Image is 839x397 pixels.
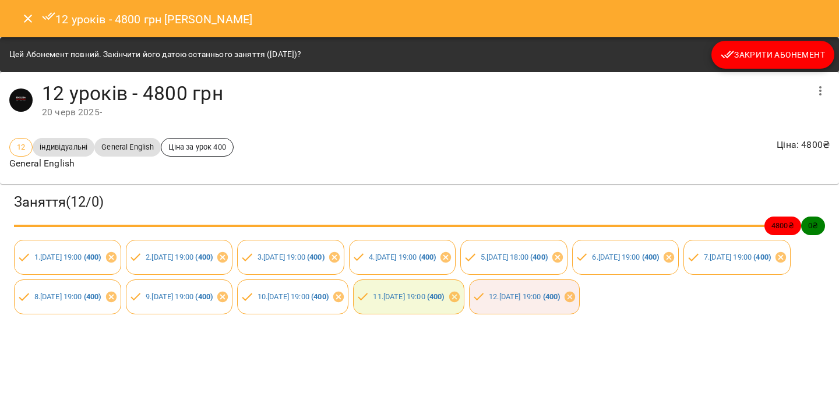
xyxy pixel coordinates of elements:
[419,253,436,261] b: ( 400 )
[704,253,771,261] a: 7.[DATE] 19:00 (400)
[84,253,101,261] b: ( 400 )
[642,253,660,261] b: ( 400 )
[592,253,659,261] a: 6.[DATE] 19:00 (400)
[42,105,806,119] div: 20 черв 2025 -
[777,138,830,152] p: Ціна : 4800 ₴
[801,220,825,231] span: 0 ₴
[161,141,232,153] span: Ціна за урок 400
[126,279,233,314] div: 9.[DATE] 19:00 (400)
[195,253,213,261] b: ( 400 )
[683,240,791,275] div: 7.[DATE] 19:00 (400)
[721,48,825,62] span: Закрити Абонемент
[94,141,161,153] span: General English
[258,253,325,261] a: 3.[DATE] 19:00 (400)
[764,220,801,231] span: 4800 ₴
[14,240,121,275] div: 1.[DATE] 19:00 (400)
[14,193,825,211] h3: Заняття ( 12 / 0 )
[427,292,445,301] b: ( 400 )
[369,253,436,261] a: 4.[DATE] 19:00 (400)
[460,240,567,275] div: 5.[DATE] 18:00 (400)
[237,279,348,314] div: 10.[DATE] 19:00 (400)
[572,240,679,275] div: 6.[DATE] 19:00 (400)
[146,292,213,301] a: 9.[DATE] 19:00 (400)
[711,41,834,69] button: Закрити Абонемент
[373,292,444,301] a: 11.[DATE] 19:00 (400)
[14,5,42,33] button: Close
[349,240,456,275] div: 4.[DATE] 19:00 (400)
[33,141,94,153] span: індивідуальні
[9,157,234,171] p: General English
[237,240,344,275] div: 3.[DATE] 19:00 (400)
[42,9,253,29] h6: 12 уроків - 4800 грн [PERSON_NAME]
[14,279,121,314] div: 8.[DATE] 19:00 (400)
[126,240,233,275] div: 2.[DATE] 19:00 (400)
[353,279,464,314] div: 11.[DATE] 19:00 (400)
[307,253,325,261] b: ( 400 )
[753,253,771,261] b: ( 400 )
[311,292,329,301] b: ( 400 )
[84,292,101,301] b: ( 400 )
[34,292,101,301] a: 8.[DATE] 19:00 (400)
[481,253,548,261] a: 5.[DATE] 18:00 (400)
[34,253,101,261] a: 1.[DATE] 19:00 (400)
[530,253,548,261] b: ( 400 )
[9,44,301,65] div: Цей Абонемент повний. Закінчити його датою останнього заняття ([DATE])?
[469,279,580,314] div: 12.[DATE] 19:00 (400)
[195,292,213,301] b: ( 400 )
[42,81,806,105] h4: 12 уроків - 4800 грн
[489,292,560,301] a: 12.[DATE] 19:00 (400)
[543,292,560,301] b: ( 400 )
[258,292,329,301] a: 10.[DATE] 19:00 (400)
[146,253,213,261] a: 2.[DATE] 19:00 (400)
[10,141,32,153] span: 12
[9,88,33,112] img: 5eed76f7bd5af536b626cea829a37ad3.jpg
